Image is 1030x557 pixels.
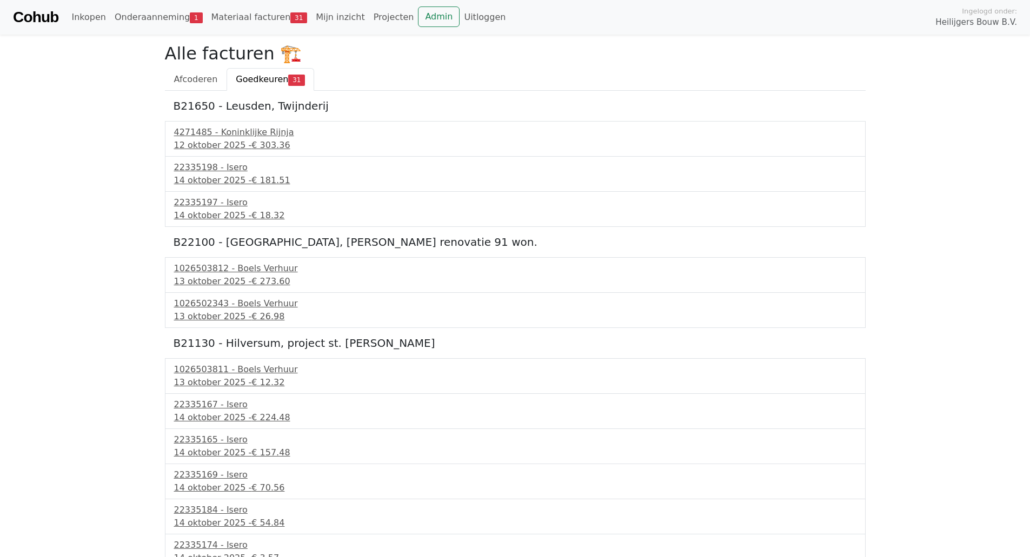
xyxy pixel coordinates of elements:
[174,174,856,187] div: 14 oktober 2025 -
[251,140,290,150] span: € 303.36
[251,482,284,493] span: € 70.56
[174,275,856,288] div: 13 oktober 2025 -
[174,398,856,411] div: 22335167 - Isero
[251,210,284,220] span: € 18.32
[13,4,58,30] a: Cohub
[174,376,856,389] div: 13 oktober 2025 -
[174,126,856,139] div: 4271485 - Koninklijke Rijnja
[251,412,290,422] span: € 224.48
[174,161,856,187] a: 22335198 - Isero14 oktober 2025 -€ 181.51
[174,297,856,310] div: 1026502343 - Boels Verhuur
[174,446,856,459] div: 14 oktober 2025 -
[174,99,857,112] h5: B21650 - Leusden, Twijnderij
[174,363,856,376] div: 1026503811 - Boels Verhuur
[251,175,290,185] span: € 181.51
[165,43,866,64] h2: Alle facturen 🏗️
[236,74,288,84] span: Goedkeuren
[962,6,1017,16] span: Ingelogd onder:
[174,363,856,389] a: 1026503811 - Boels Verhuur13 oktober 2025 -€ 12.32
[174,196,856,209] div: 22335197 - Isero
[174,126,856,152] a: 4271485 - Koninklijke Rijnja12 oktober 2025 -€ 303.36
[935,16,1017,29] span: Heilijgers Bouw B.V.
[207,6,312,28] a: Materiaal facturen31
[174,433,856,459] a: 22335165 - Isero14 oktober 2025 -€ 157.48
[174,236,857,249] h5: B22100 - [GEOGRAPHIC_DATA], [PERSON_NAME] renovatie 91 won.
[174,139,856,152] div: 12 oktober 2025 -
[190,12,202,23] span: 1
[174,297,856,323] a: 1026502343 - Boels Verhuur13 oktober 2025 -€ 26.98
[174,411,856,424] div: 14 oktober 2025 -
[174,196,856,222] a: 22335197 - Isero14 oktober 2025 -€ 18.32
[174,468,856,481] div: 22335169 - Isero
[174,398,856,424] a: 22335167 - Isero14 oktober 2025 -€ 224.48
[174,504,856,529] a: 22335184 - Isero14 oktober 2025 -€ 54.84
[174,516,856,529] div: 14 oktober 2025 -
[174,433,856,446] div: 22335165 - Isero
[67,6,110,28] a: Inkopen
[165,68,227,91] a: Afcoderen
[460,6,510,28] a: Uitloggen
[251,311,284,321] span: € 26.98
[174,209,856,222] div: 14 oktober 2025 -
[288,75,305,85] span: 31
[174,161,856,174] div: 22335198 - Isero
[174,468,856,494] a: 22335169 - Isero14 oktober 2025 -€ 70.56
[251,377,284,387] span: € 12.32
[174,74,218,84] span: Afcoderen
[174,262,856,275] div: 1026503812 - Boels Verhuur
[174,539,856,552] div: 22335174 - Isero
[311,6,369,28] a: Mijn inzicht
[174,481,856,494] div: 14 oktober 2025 -
[227,68,314,91] a: Goedkeuren31
[174,504,856,516] div: 22335184 - Isero
[290,12,307,23] span: 31
[174,337,857,350] h5: B21130 - Hilversum, project st. [PERSON_NAME]
[251,447,290,458] span: € 157.48
[174,310,856,323] div: 13 oktober 2025 -
[418,6,460,27] a: Admin
[251,518,284,528] span: € 54.84
[174,262,856,288] a: 1026503812 - Boels Verhuur13 oktober 2025 -€ 273.60
[110,6,207,28] a: Onderaanneming1
[251,276,290,286] span: € 273.60
[369,6,418,28] a: Projecten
